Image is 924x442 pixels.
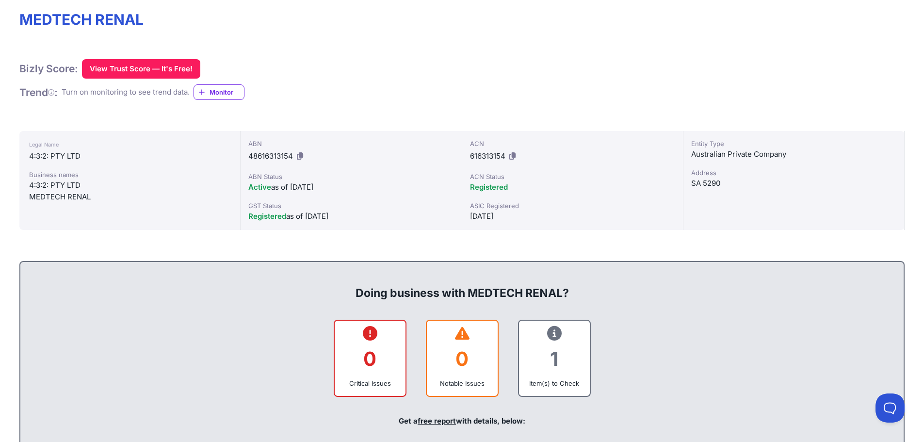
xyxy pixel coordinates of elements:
div: MEDTECH RENAL [29,191,230,203]
span: Active [248,182,271,192]
div: SA 5290 [691,178,896,189]
a: Monitor [194,84,244,100]
span: Monitor [210,87,244,97]
div: as of [DATE] [248,211,454,222]
div: Notable Issues [435,378,490,388]
div: GST Status [248,201,454,211]
div: Business names [29,170,230,180]
div: 0 [435,339,490,378]
h1: Bizly Score: [19,62,78,75]
div: 0 [342,339,398,378]
div: [DATE] [470,211,675,222]
div: Address [691,168,896,178]
div: Item(s) to Check [527,378,582,388]
iframe: Toggle Customer Support [875,393,905,423]
a: free report [418,416,456,426]
h1: Trend : [19,86,58,99]
div: ABN Status [248,172,454,181]
span: 48616313154 [248,151,293,161]
div: ASIC Registered [470,201,675,211]
div: ABN [248,139,454,148]
span: Registered [470,182,508,192]
h1: MEDTECH RENAL [19,11,905,28]
div: as of [DATE] [248,181,454,193]
div: Entity Type [691,139,896,148]
div: Doing business with MEDTECH RENAL? [30,270,894,301]
div: Australian Private Company [691,148,896,160]
div: Critical Issues [342,378,398,388]
span: 616313154 [470,151,505,161]
span: Registered [248,212,286,221]
div: ACN Status [470,172,675,181]
span: Get a with details, below: [399,416,525,426]
div: 1 [527,339,582,378]
div: 4:3:2: PTY LTD [29,150,230,162]
div: 4:3:2: PTY LTD [29,180,230,191]
div: ACN [470,139,675,148]
div: Legal Name [29,139,230,150]
button: View Trust Score — It's Free! [82,59,200,79]
div: Turn on monitoring to see trend data. [62,87,190,98]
